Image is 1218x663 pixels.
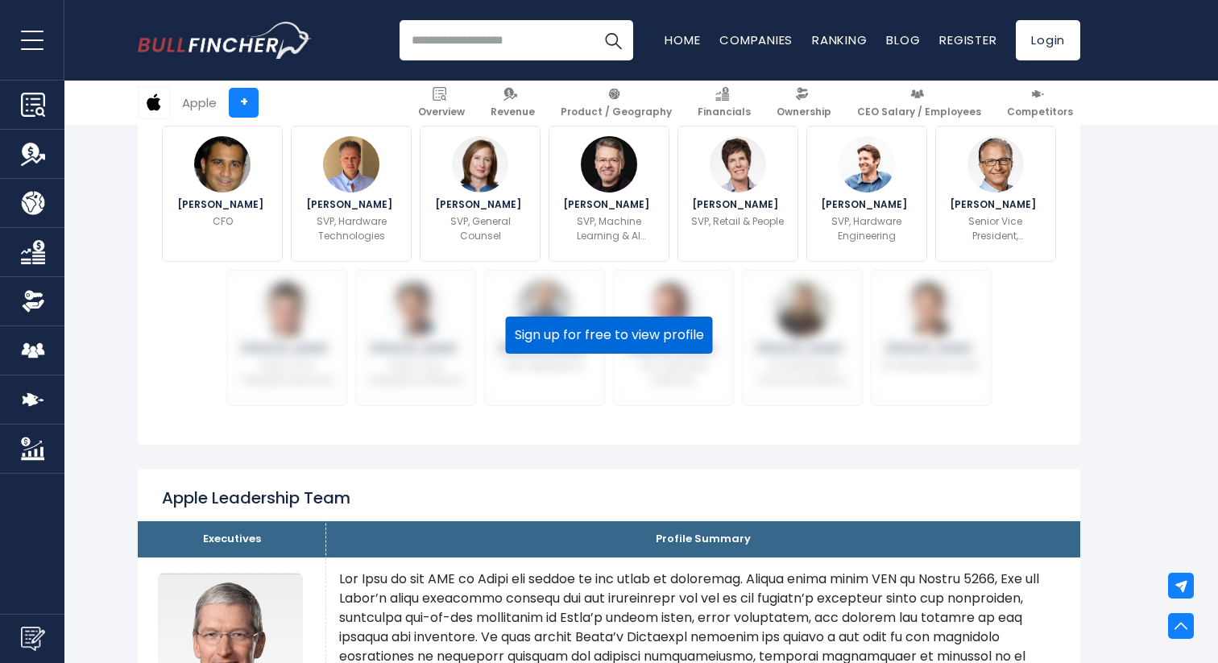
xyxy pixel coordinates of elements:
[935,126,1056,262] a: Greg Joswiak [PERSON_NAME] Senior Vice President, Worldwide Marketing
[752,358,852,387] p: VP, Worldwide Communications
[903,280,959,337] img: Mike Fenger
[301,214,401,243] p: SVP, Hardware Technologies
[553,81,679,125] a: Product / Geography
[430,214,530,243] p: SVP, General Counsel
[338,532,1068,546] p: Profile Summary
[138,22,312,59] img: Bullfincher logo
[355,270,476,406] a: Craig Federighi [PERSON_NAME] Senior Vice President, Software Engineering
[710,136,766,193] img: Deirdre O’Brien
[491,106,535,118] span: Revenue
[507,358,582,373] p: SVP, Operations
[213,214,233,229] p: CFO
[742,270,863,406] a: Kristin Huguet Quayle [PERSON_NAME] VP, Worldwide Communications
[418,106,465,118] span: Overview
[229,88,259,118] a: +
[1007,106,1073,118] span: Competitors
[665,31,700,48] a: Home
[259,280,315,337] img: Eddy Cue
[817,214,917,243] p: SVP, Hardware Engineering
[387,280,444,337] img: Craig Federighi
[821,200,912,209] span: [PERSON_NAME]
[411,81,472,125] a: Overview
[182,93,217,112] div: Apple
[628,344,719,354] span: [PERSON_NAME]
[371,344,462,354] span: [PERSON_NAME]
[563,200,654,209] span: [PERSON_NAME]
[499,344,590,354] span: [PERSON_NAME]
[967,136,1024,193] img: Greg Joswiak
[194,136,251,193] img: Kevan Parekh
[516,280,573,337] img: Sabih Khan
[857,106,981,118] span: CEO Salary / Employees
[593,20,633,60] button: Search
[812,31,867,48] a: Ranking
[452,136,508,193] img: Katherine Adams
[237,358,337,387] p: Senior Vice President, Services
[162,487,350,508] h2: Apple Leadership Team
[882,358,980,373] p: VP, Worldwide Sales
[806,126,927,262] a: John Ternus [PERSON_NAME] SVP, Hardware Engineering
[291,126,412,262] a: Johny Srouji [PERSON_NAME] SVP, Hardware Technologies
[886,31,920,48] a: Blog
[871,270,992,406] a: Mike Fenger [PERSON_NAME] VP, Worldwide Sales
[549,126,669,262] a: John Giannandrea [PERSON_NAME] SVP, Machine Learning & AI Strategy
[177,200,268,209] span: [PERSON_NAME]
[581,136,637,193] img: John Giannandrea
[692,200,783,209] span: [PERSON_NAME]
[484,270,605,406] a: Sabih Khan [PERSON_NAME] SVP, Operations
[719,31,793,48] a: Companies
[946,214,1046,243] p: Senior Vice President, Worldwide Marketing
[306,200,397,209] span: [PERSON_NAME]
[226,270,347,406] a: Eddy Cue [PERSON_NAME] Senior Vice President, Services
[162,126,283,262] a: Kevan Parekh [PERSON_NAME] CFO
[690,81,758,125] a: Financials
[242,344,333,354] span: [PERSON_NAME]
[561,106,672,118] span: Product / Geography
[756,344,847,354] span: [PERSON_NAME]
[559,214,659,243] p: SVP, Machine Learning & AI Strategy
[483,81,542,125] a: Revenue
[777,106,831,118] span: Ownership
[769,81,839,125] a: Ownership
[774,280,831,337] img: Kristin Huguet Quayle
[839,136,895,193] img: John Ternus
[1000,81,1080,125] a: Competitors
[21,289,45,313] img: Ownership
[506,317,713,354] button: Sign up for free to view profile
[138,22,311,59] a: Go to homepage
[677,126,798,262] a: Deirdre O’Brien [PERSON_NAME] SVP, Retail & People
[623,358,723,387] p: VP, Corporate Services
[420,126,541,262] a: Katherine Adams [PERSON_NAME] SVP, General Counsel
[691,214,784,229] p: SVP, Retail & People
[885,344,976,354] span: [PERSON_NAME]
[1016,20,1080,60] a: Login
[645,280,702,337] img: Luca Maestri
[139,87,169,118] img: AAPL logo
[950,200,1041,209] span: [PERSON_NAME]
[150,532,313,546] p: Executives
[366,358,466,387] p: Senior Vice President, Software Engineering
[939,31,996,48] a: Register
[698,106,751,118] span: Financials
[323,136,379,193] img: Johny Srouji
[850,81,988,125] a: CEO Salary / Employees
[613,270,734,406] a: Luca Maestri [PERSON_NAME] VP, Corporate Services
[435,200,526,209] span: [PERSON_NAME]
